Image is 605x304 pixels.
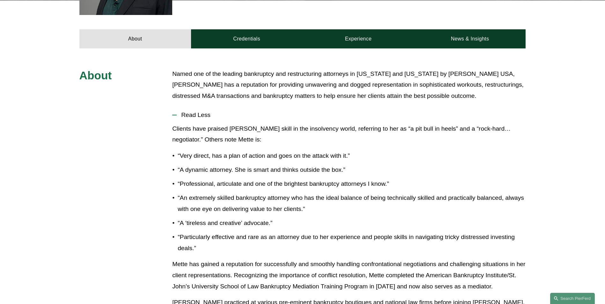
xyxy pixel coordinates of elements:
[178,164,526,176] p: “A dynamic attorney. She is smart and thinks outside the box.”
[178,232,526,254] p: “Particularly effective and rare as an attorney due to her experience and people skills in naviga...
[177,112,526,119] span: Read Less
[172,69,526,102] p: Named one of the leading bankruptcy and restructuring attorneys in [US_STATE] and [US_STATE] by [...
[178,218,526,229] p: “A ‘tireless and creative’ advocate.”
[79,69,112,82] span: About
[178,192,526,214] p: “An extremely skilled bankruptcy attorney who has the ideal balance of being technically skilled ...
[178,178,526,190] p: “Professional, articulate and one of the brightest bankruptcy attorneys I know.”
[172,259,526,292] p: Mette has gained a reputation for successfully and smoothly handling confrontational negotiations...
[172,107,526,123] button: Read Less
[414,29,526,48] a: News & Insights
[79,29,191,48] a: About
[178,150,526,162] p: “Very direct, has a plan of action and goes on the attack with it.”
[303,29,414,48] a: Experience
[191,29,303,48] a: Credentials
[172,123,526,145] p: Clients have praised [PERSON_NAME] skill in the insolvency world, referring to her as “a pit bull...
[550,293,595,304] a: Search this site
